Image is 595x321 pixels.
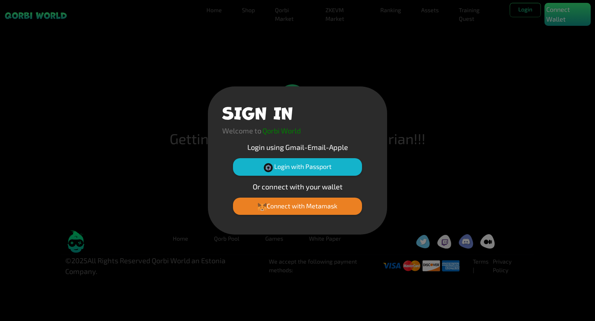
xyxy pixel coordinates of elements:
[222,125,261,136] p: Welcome to
[262,125,301,136] p: Qorbi World
[264,163,273,172] img: Passport Logo
[233,158,362,175] button: Login with Passport
[222,142,373,152] p: Login using Gmail-Email-Apple
[233,198,362,215] button: Connect with Metamask
[222,101,293,122] h1: SIGN IN
[222,181,373,192] p: Or connect with your wallet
